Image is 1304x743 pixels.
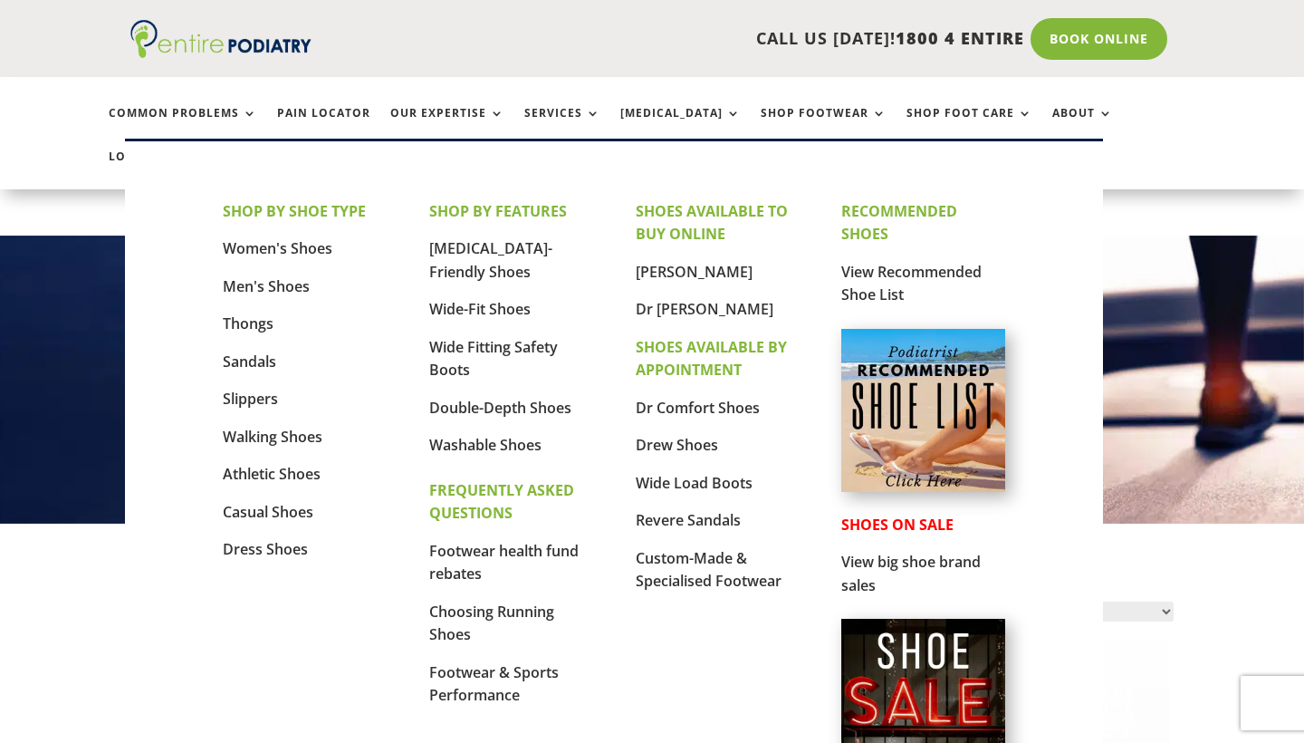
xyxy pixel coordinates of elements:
[636,262,753,282] a: [PERSON_NAME]
[390,107,504,146] a: Our Expertise
[429,337,558,381] a: Wide Fitting Safety Boots
[130,20,312,58] img: logo (1)
[277,107,370,146] a: Pain Locator
[841,201,957,245] strong: RECOMMENDED SHOES
[223,276,310,296] a: Men's Shoes
[636,398,760,418] a: Dr Comfort Shoes
[429,398,571,418] a: Double-Depth Shoes
[223,427,322,447] a: Walking Shoes
[429,435,542,455] a: Washable Shoes
[109,150,199,189] a: Locations
[841,552,981,595] a: View big shoe brand sales
[429,238,552,282] a: [MEDICAL_DATA]-Friendly Shoes
[109,107,257,146] a: Common Problems
[620,107,741,146] a: [MEDICAL_DATA]
[429,480,574,524] strong: FREQUENTLY ASKED QUESTIONS
[223,502,313,522] a: Casual Shoes
[1031,18,1167,60] a: Book Online
[223,352,276,371] a: Sandals
[841,478,1004,496] a: Podiatrist Recommended Shoe List Australia
[223,314,273,333] a: Thongs
[429,299,531,319] a: Wide-Fit Shoes
[636,435,718,455] a: Drew Shoes
[841,262,982,305] a: View Recommended Shoe List
[906,107,1032,146] a: Shop Foot Care
[223,539,308,559] a: Dress Shoes
[223,464,321,484] a: Athletic Shoes
[429,602,554,645] a: Choosing Running Shoes
[636,337,787,381] strong: SHOES AVAILABLE BY APPOINTMENT
[223,238,332,258] a: Women's Shoes
[761,107,887,146] a: Shop Footwear
[636,299,773,319] a: Dr [PERSON_NAME]
[1052,107,1113,146] a: About
[636,201,788,245] strong: SHOES AVAILABLE TO BUY ONLINE
[636,510,741,530] a: Revere Sandals
[636,473,753,493] a: Wide Load Boots
[524,107,600,146] a: Services
[130,43,312,62] a: Entire Podiatry
[429,662,559,706] a: Footwear & Sports Performance
[370,27,1024,51] p: CALL US [DATE]!
[429,541,579,584] a: Footwear health fund rebates
[841,329,1004,492] img: podiatrist-recommended-shoe-list-australia-entire-podiatry
[223,389,278,409] a: Slippers
[223,201,366,221] strong: SHOP BY SHOE TYPE
[429,201,567,221] strong: SHOP BY FEATURES
[841,515,954,535] strong: SHOES ON SALE
[896,27,1024,49] span: 1800 4 ENTIRE
[636,548,781,592] a: Custom-Made & Specialised Footwear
